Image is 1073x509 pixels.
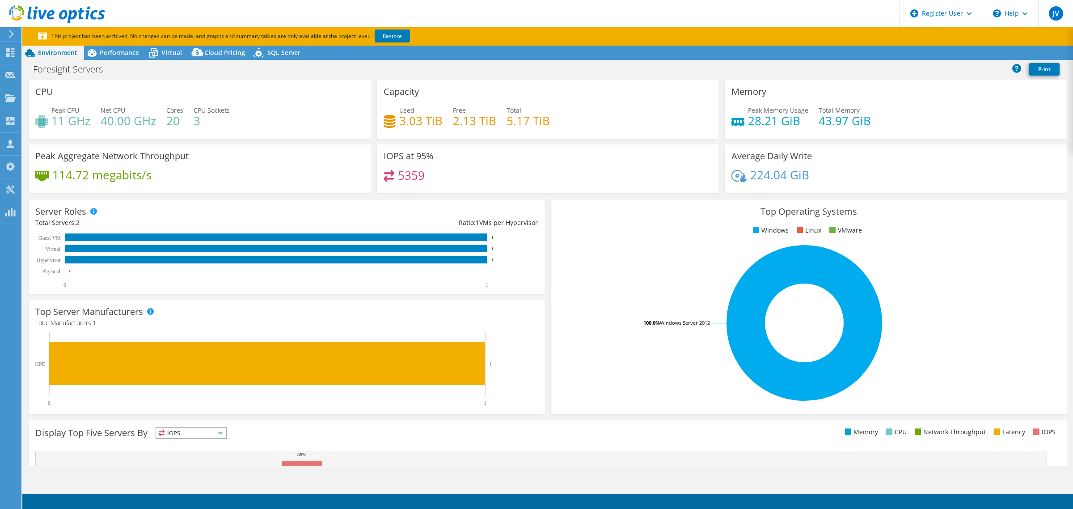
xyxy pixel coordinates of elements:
li: IOPS [1031,427,1056,437]
h3: Top Server Manufacturers [35,307,143,317]
h4: 3.03 TiB [399,116,443,126]
text: 0 [48,400,51,406]
span: IOPS [156,428,226,438]
li: Network Throughput [912,427,986,437]
h3: Memory [731,87,766,97]
h4: 3 [194,116,230,126]
li: Latency [992,427,1025,437]
svg: \n [993,9,1001,17]
li: Memory [843,427,878,437]
span: 2 [76,218,80,227]
span: Total Memory [819,106,860,115]
text: 1 [491,258,494,262]
li: VMware [827,225,862,235]
h3: Capacity [384,87,419,97]
span: Environment [38,48,77,57]
text: 88% [297,452,306,457]
text: 1 [490,361,492,366]
h3: CPU [35,87,53,97]
text: Hypervisor [37,257,61,263]
h4: 224.04 GiB [750,170,809,180]
h4: 28.21 GiB [748,116,808,126]
span: Performance [100,48,139,57]
h3: IOPS at 95% [384,151,434,161]
span: JV [1049,6,1063,21]
span: Net CPU [101,106,125,115]
h4: 20 [166,116,183,126]
h3: Average Daily Write [731,151,812,161]
h4: 11 GHz [51,116,90,126]
span: CPU Sockets [194,106,230,115]
li: CPU [884,427,907,437]
a: Print [1029,63,1060,76]
span: 1 [476,218,479,227]
a: Restore [375,30,410,42]
h4: 5.17 TiB [507,116,550,126]
text: Guest VM [38,235,61,241]
span: Total [507,106,521,115]
span: Cloud Pricing [204,48,245,57]
h3: Top Operating Systems [558,207,1060,216]
p: This project has been archived. No changes can be made, and graphs and summary tables are only av... [38,31,476,41]
text: 1 [491,235,494,240]
tspan: Windows Server 2012 [660,319,710,326]
tspan: 100.0% [643,319,660,326]
text: Physical [42,268,60,275]
span: Peak Memory Usage [748,106,808,115]
h4: 40.00 GHz [101,116,156,126]
div: Total Servers: [35,218,287,228]
h4: 114.72 megabits/s [52,170,152,180]
li: Linux [794,225,821,235]
span: Peak CPU [51,106,79,115]
h4: 43.97 GiB [819,116,871,126]
h4: 2.13 TiB [453,116,496,126]
span: SQL Server [267,48,300,57]
h3: Server Roles [35,207,86,216]
h4: 5359 [398,170,425,180]
li: Windows [751,225,789,235]
div: Ratio: VMs per Hypervisor [287,218,538,228]
text: 1 [484,400,486,406]
span: Cores [166,106,183,115]
text: HPE [35,361,45,367]
text: 1 [491,246,494,251]
text: 1 [486,282,488,288]
h1: Foresight Servers [29,64,117,74]
span: Virtual [161,48,182,57]
span: Free [453,106,466,115]
span: Used [399,106,414,115]
span: 1 [93,318,96,327]
text: Virtual [46,246,61,252]
text: 0 [63,282,66,288]
h3: Peak Aggregate Network Throughput [35,151,189,161]
text: 0 [69,269,72,273]
h4: Total Manufacturers: [35,318,538,328]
